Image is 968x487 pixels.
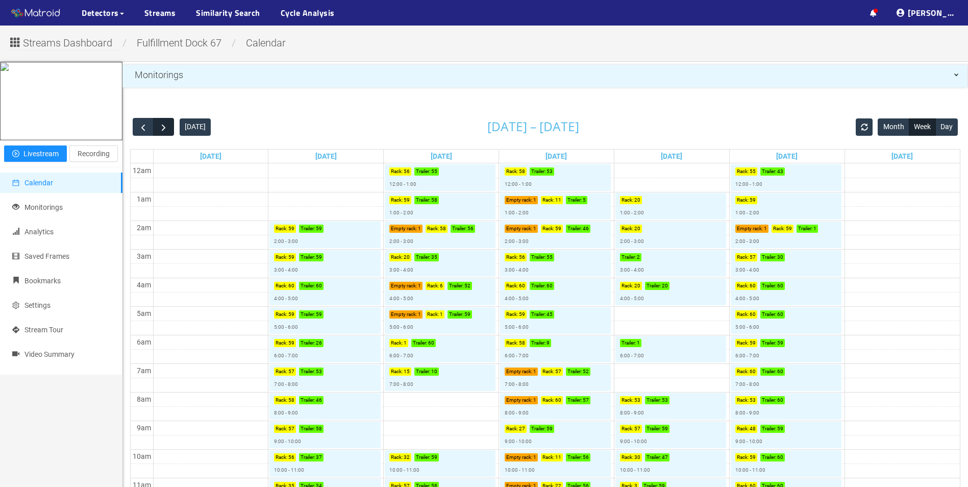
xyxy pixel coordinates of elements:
p: 11 [555,453,561,461]
p: 8:00 - 9:00 [505,409,529,417]
span: Monitorings [135,69,183,80]
p: 2:00 - 3:00 [620,237,644,246]
p: Trailer : [647,453,661,461]
p: Trailer : [531,167,545,176]
p: Trailer : [622,339,636,347]
p: Trailer : [647,282,661,290]
a: Streams Dashboard [8,40,120,48]
p: 30 [634,453,640,461]
p: 59 [316,225,322,233]
p: 60 [316,282,322,290]
p: Trailer : [301,225,315,233]
p: Rack : [506,425,518,433]
p: Rack : [737,282,749,290]
p: 60 [777,282,783,290]
p: 60 [750,310,756,319]
div: Monitorings [122,65,968,85]
p: Trailer : [416,196,430,204]
p: 7:00 - 8:00 [735,380,759,388]
p: Rack : [276,339,287,347]
p: Trailer : [301,253,315,261]
p: Rack : [391,453,403,461]
p: 10:00 - 11:00 [389,466,419,474]
p: 56 [404,167,410,176]
p: 59 [547,425,553,433]
p: 9 [547,339,550,347]
span: play-circle [12,150,19,158]
p: 1:00 - 2:00 [505,209,529,217]
p: 59 [288,253,294,261]
p: Trailer : [416,253,430,261]
p: 59 [288,225,294,233]
p: 6:00 - 7:00 [389,352,413,360]
p: 45 [547,310,553,319]
img: Matroid logo [10,6,61,21]
p: 1 [533,396,536,404]
span: Monitorings [24,203,63,211]
p: 12:00 - 1:00 [389,180,416,188]
p: Trailer : [762,253,776,261]
p: Trailer : [762,425,776,433]
p: 60 [519,282,525,290]
p: 3:00 - 4:00 [274,266,298,274]
p: Rack : [276,368,287,376]
p: 1 [418,225,421,233]
p: 59 [316,310,322,319]
p: Rack : [622,196,633,204]
a: Go to August 3, 2025 [198,150,224,163]
p: 2:00 - 3:00 [389,237,413,246]
p: 59 [750,196,756,204]
p: 47 [662,453,668,461]
p: 56 [583,453,589,461]
a: Similarity Search [196,7,260,19]
p: 57 [555,368,561,376]
p: Trailer : [301,425,315,433]
p: Rack : [542,196,554,204]
span: Livestream [23,148,59,159]
p: Empty rack : [506,225,532,233]
p: 1 [418,282,421,290]
p: Rack : [276,310,287,319]
p: 12:00 - 1:00 [735,180,762,188]
p: Empty rack : [506,396,532,404]
p: Rack : [276,282,287,290]
p: 8:00 - 9:00 [274,409,298,417]
span: Settings [24,301,51,309]
p: Trailer : [762,167,776,176]
p: 4:00 - 5:00 [620,295,644,303]
p: 1 [404,339,407,347]
p: Rack : [542,453,554,461]
p: 60 [750,282,756,290]
p: 3:00 - 4:00 [735,266,759,274]
p: Empty rack : [391,282,417,290]
p: 9:00 - 10:00 [620,437,647,446]
p: 9:00 - 10:00 [505,437,532,446]
span: Saved Frames [24,252,69,260]
p: 7:00 - 8:00 [505,380,529,388]
p: Rack : [622,453,633,461]
p: 57 [634,425,640,433]
p: Trailer : [301,368,315,376]
p: 57 [288,368,294,376]
p: Trailer : [301,453,315,461]
p: Rack : [737,396,749,404]
p: 4:00 - 5:00 [505,295,529,303]
p: 10:00 - 11:00 [505,466,535,474]
button: Streams Dashboard [8,33,120,50]
p: Rack : [737,453,749,461]
p: 59 [464,310,470,319]
p: 59 [777,339,783,347]
p: Empty rack : [391,225,417,233]
span: calendar [12,179,19,186]
p: Trailer : [762,310,776,319]
p: Empty rack : [391,310,417,319]
p: Trailer : [452,225,466,233]
p: Trailer : [449,282,463,290]
span: Analytics [24,228,54,236]
button: Month [878,118,909,136]
p: Trailer : [762,453,776,461]
p: 2:00 - 3:00 [505,237,529,246]
p: 4:00 - 5:00 [274,295,298,303]
p: 10:00 - 11:00 [620,466,650,474]
p: 53 [750,396,756,404]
